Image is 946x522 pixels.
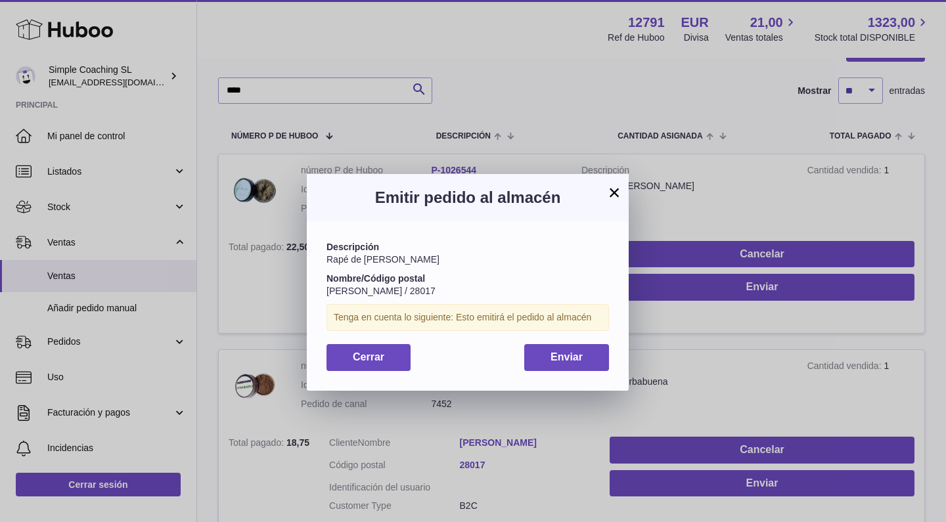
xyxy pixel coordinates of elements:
[327,187,609,208] h3: Emitir pedido al almacén
[606,185,622,200] button: ×
[327,304,609,331] div: Tenga en cuenta lo siguiente: Esto emitirá el pedido al almacén
[353,351,384,362] span: Cerrar
[327,286,436,296] span: [PERSON_NAME] / 28017
[524,344,609,371] button: Enviar
[327,344,411,371] button: Cerrar
[327,242,379,252] strong: Descripción
[327,273,425,284] strong: Nombre/Código postal
[551,351,583,362] span: Enviar
[327,254,439,265] span: Rapé de [PERSON_NAME]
